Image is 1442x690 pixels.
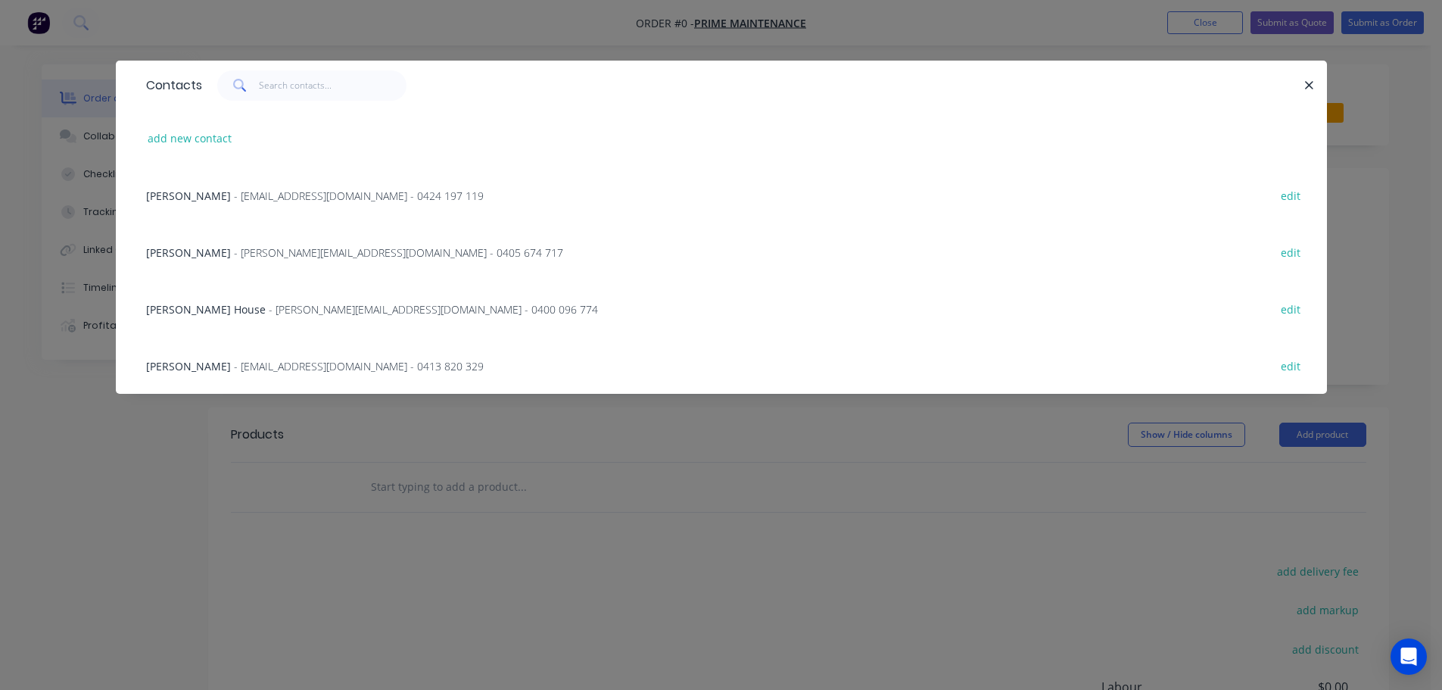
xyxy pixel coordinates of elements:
button: add new contact [140,128,240,148]
input: Search contacts... [259,70,406,101]
span: - [PERSON_NAME][EMAIL_ADDRESS][DOMAIN_NAME] - 0400 096 774 [269,302,598,317]
span: - [EMAIL_ADDRESS][DOMAIN_NAME] - 0424 197 119 [234,189,484,203]
span: [PERSON_NAME] [146,245,231,260]
button: edit [1273,185,1309,205]
button: edit [1273,242,1309,262]
button: edit [1273,298,1309,319]
span: - [PERSON_NAME][EMAIL_ADDRESS][DOMAIN_NAME] - 0405 674 717 [234,245,563,260]
span: [PERSON_NAME] House [146,302,266,317]
span: [PERSON_NAME] [146,359,231,373]
div: Contacts [139,61,202,110]
button: edit [1273,355,1309,376]
span: - [EMAIL_ADDRESS][DOMAIN_NAME] - 0413 820 329 [234,359,484,373]
span: [PERSON_NAME] [146,189,231,203]
div: Open Intercom Messenger [1391,638,1427,675]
